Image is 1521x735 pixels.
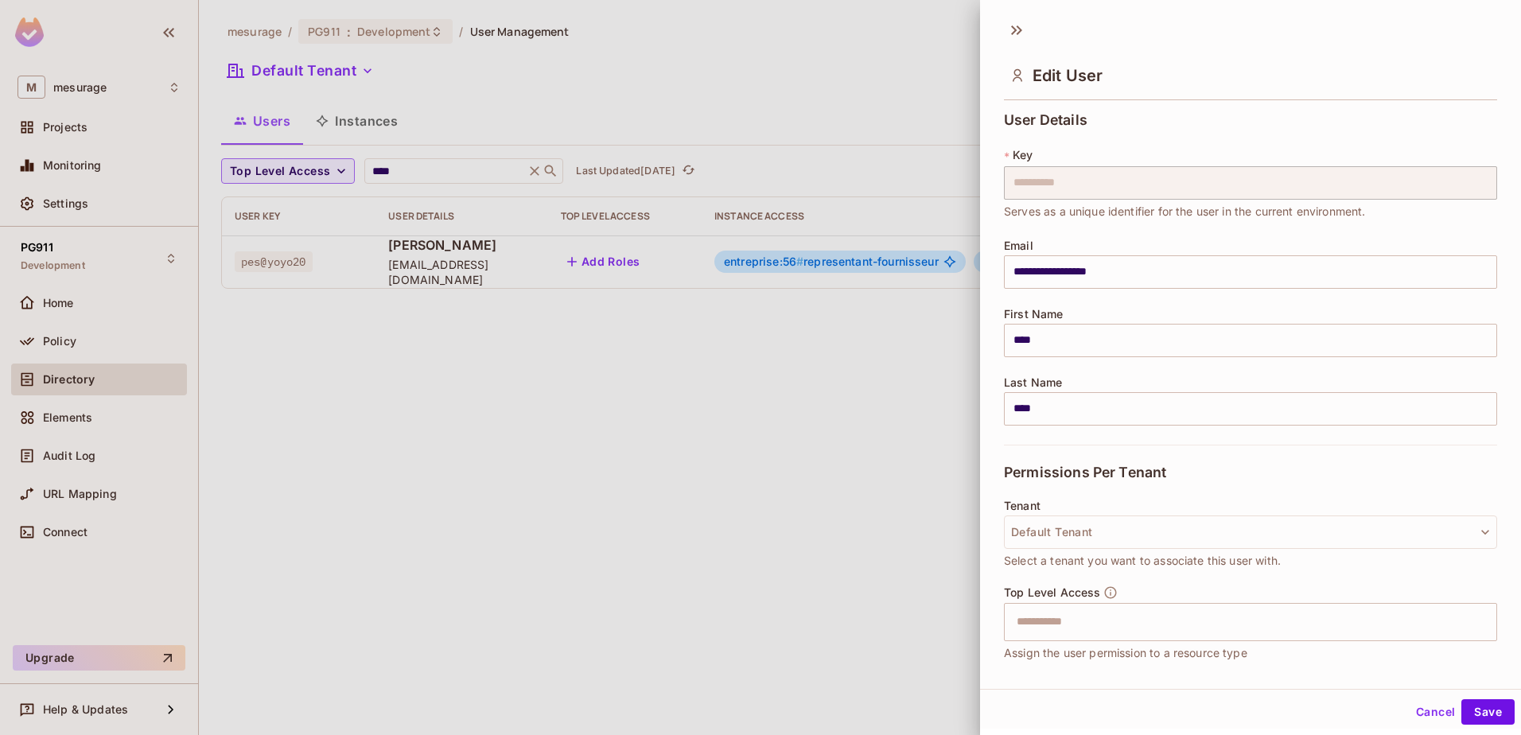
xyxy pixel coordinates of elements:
span: Top Level Access [1004,586,1100,599]
span: Select a tenant you want to associate this user with. [1004,552,1281,570]
span: Edit User [1033,66,1103,85]
span: Serves as a unique identifier for the user in the current environment. [1004,203,1366,220]
span: Tenant [1004,500,1041,512]
span: First Name [1004,308,1064,321]
span: Key [1013,149,1033,161]
span: User Details [1004,112,1087,128]
span: Last Name [1004,376,1062,389]
button: Default Tenant [1004,515,1497,549]
button: Save [1461,699,1515,725]
button: Open [1488,620,1492,623]
span: Assign the user permission to a resource type [1004,644,1247,662]
span: Email [1004,239,1033,252]
button: Cancel [1410,699,1461,725]
span: Permissions Per Tenant [1004,465,1166,480]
